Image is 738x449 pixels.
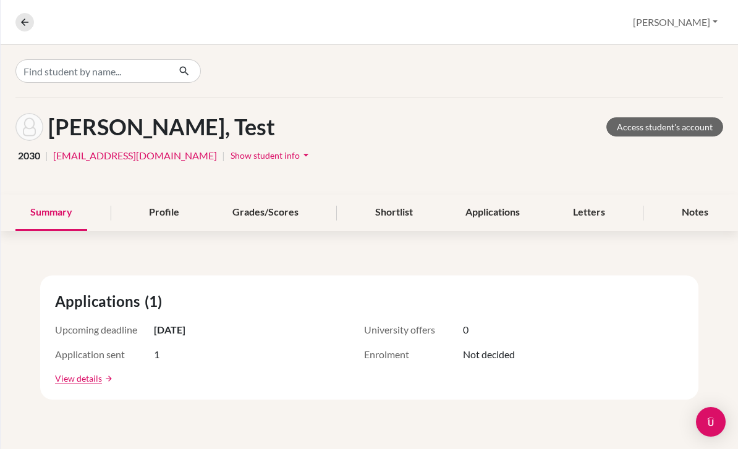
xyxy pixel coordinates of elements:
div: Applications [451,195,535,231]
span: Show student info [231,150,300,161]
span: 0 [463,322,469,337]
div: Letters [558,195,620,231]
span: (1) [145,290,167,313]
a: Access student's account [606,117,723,136]
span: Upcoming deadline [55,322,154,337]
span: 1 [154,347,159,362]
span: | [45,148,48,163]
a: [EMAIL_ADDRESS][DOMAIN_NAME] [53,148,217,163]
span: Enrolment [364,347,463,362]
a: View details [55,372,102,385]
span: Applications [55,290,145,313]
a: arrow_forward [102,374,113,383]
span: | [222,148,225,163]
i: arrow_drop_down [300,149,312,161]
div: Grades/Scores [218,195,313,231]
span: 2030 [18,148,40,163]
button: [PERSON_NAME] [627,10,723,34]
div: Summary [15,195,87,231]
div: Notes [667,195,723,231]
span: Not decided [463,347,515,362]
div: Profile [134,195,194,231]
div: Open Intercom Messenger [696,407,726,437]
span: University offers [364,322,463,337]
h1: [PERSON_NAME], Test [48,114,275,140]
input: Find student by name... [15,59,169,83]
div: Shortlist [360,195,428,231]
span: Application sent [55,347,154,362]
button: Show student infoarrow_drop_down [230,146,313,165]
img: Test Nandin's avatar [15,113,43,141]
span: [DATE] [154,322,185,337]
